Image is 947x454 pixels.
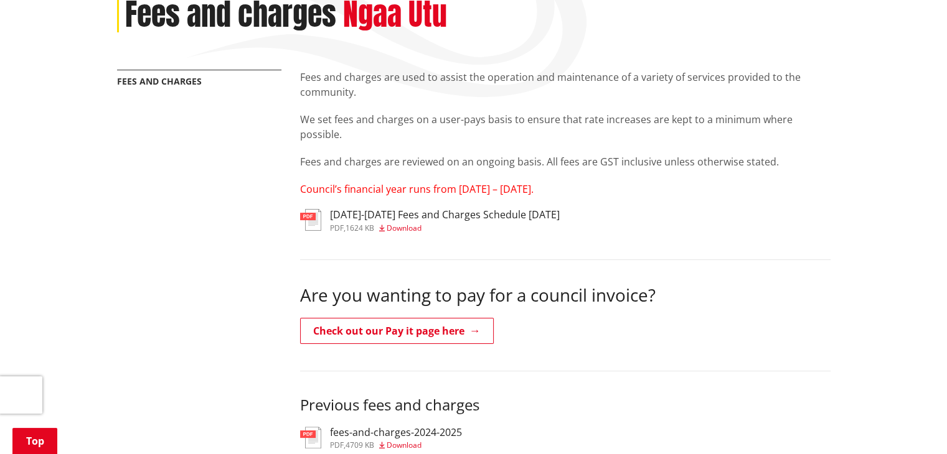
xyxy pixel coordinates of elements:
span: pdf [330,440,344,450]
iframe: Messenger Launcher [890,402,935,447]
a: [DATE]-[DATE] Fees and Charges Schedule [DATE] pdf,1624 KB Download [300,209,560,231]
a: fees-and-charges-2024-2025 pdf,4709 KB Download [300,427,462,449]
div: , [330,442,462,449]
img: document-pdf.svg [300,427,321,448]
span: Are you wanting to pay for a council invoice? [300,283,656,307]
p: Fees and charges are used to assist the operation and maintenance of a variety of services provid... [300,70,831,100]
span: 4709 KB [346,440,374,450]
a: Fees and charges [117,75,202,87]
h3: [DATE]-[DATE] Fees and Charges Schedule [DATE] [330,209,560,221]
p: Fees and charges are reviewed on an ongoing basis. All fees are GST inclusive unless otherwise st... [300,154,831,169]
a: Check out our Pay it page here [300,318,494,344]
span: pdf [330,223,344,233]
span: Council’s financial year runs from [DATE] – [DATE]. [300,182,534,196]
span: 1624 KB [346,223,374,233]
p: We set fees and charges on a user-pays basis to ensure that rate increases are kept to a minimum ... [300,112,831,142]
span: Download [387,440,422,450]
div: , [330,225,560,232]
h3: fees-and-charges-2024-2025 [330,427,462,438]
h3: Previous fees and charges [300,396,831,414]
a: Top [12,428,57,454]
img: document-pdf.svg [300,209,321,231]
span: Download [387,223,422,233]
